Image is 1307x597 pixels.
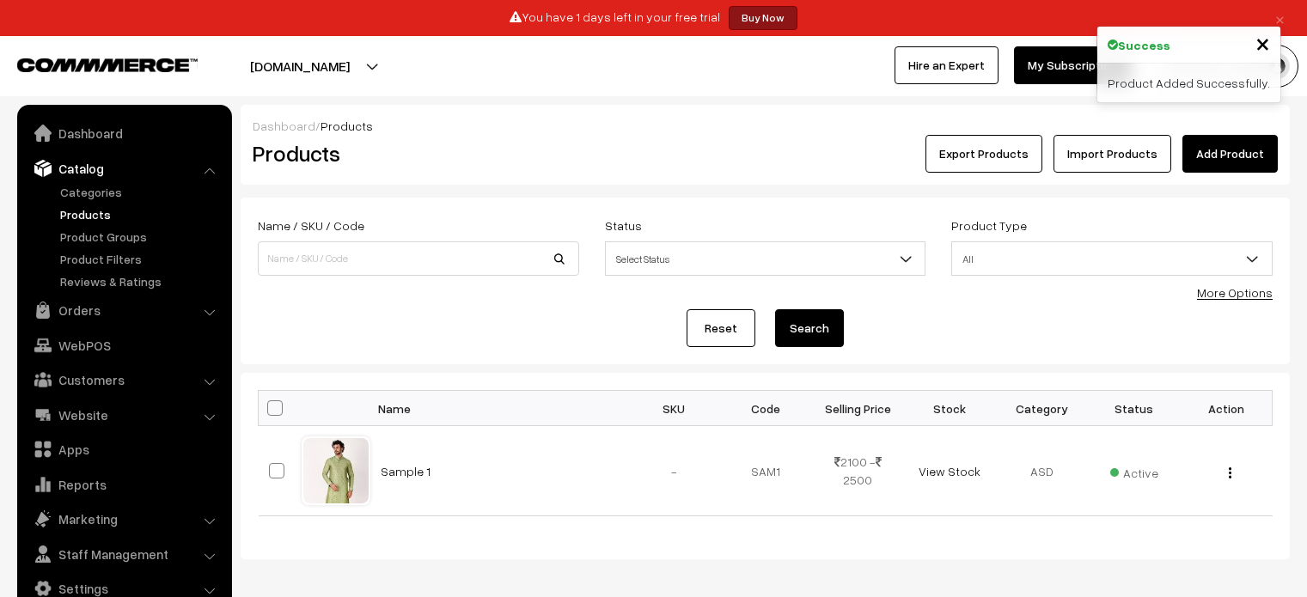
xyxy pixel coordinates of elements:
[952,244,1272,274] span: All
[321,119,373,133] span: Products
[253,117,1278,135] div: /
[21,503,226,534] a: Marketing
[21,330,226,361] a: WebPOS
[812,391,904,426] th: Selling Price
[1197,285,1273,300] a: More Options
[370,391,628,426] th: Name
[1097,64,1280,102] div: Product Added Successfully.
[720,391,812,426] th: Code
[17,58,198,71] img: COMMMERCE
[904,391,996,426] th: Stock
[56,250,226,268] a: Product Filters
[258,216,364,235] label: Name / SKU / Code
[253,140,577,167] h2: Products
[1118,36,1170,54] strong: Success
[1255,30,1270,56] button: Close
[6,6,1301,30] div: You have 1 days left in your free trial
[1229,467,1231,478] img: Menu
[56,272,226,290] a: Reviews & Ratings
[1088,391,1180,426] th: Status
[21,153,226,184] a: Catalog
[996,426,1088,516] td: ASD
[21,399,226,430] a: Website
[1014,46,1131,84] a: My Subscription
[720,426,812,516] td: SAM1
[605,241,926,276] span: Select Status
[253,119,315,133] a: Dashboard
[1182,135,1278,173] a: Add Product
[919,464,980,478] a: View Stock
[1268,8,1292,28] a: ×
[729,6,797,30] a: Buy Now
[1110,460,1158,482] span: Active
[1054,135,1171,173] a: Import Products
[606,244,925,274] span: Select Status
[56,183,226,201] a: Categories
[258,241,579,276] input: Name / SKU / Code
[17,53,168,74] a: COMMMERCE
[1180,391,1272,426] th: Action
[951,241,1273,276] span: All
[56,228,226,246] a: Product Groups
[605,216,642,235] label: Status
[687,309,755,347] a: Reset
[775,309,844,347] button: Search
[812,426,904,516] td: 2100 - 2500
[21,469,226,500] a: Reports
[895,46,999,84] a: Hire an Expert
[1255,27,1270,58] span: ×
[381,464,431,478] a: Sample 1
[628,426,720,516] td: -
[21,295,226,326] a: Orders
[996,391,1088,426] th: Category
[21,364,226,395] a: Customers
[56,205,226,223] a: Products
[925,135,1042,173] button: Export Products
[628,391,720,426] th: SKU
[190,45,410,88] button: [DOMAIN_NAME]
[21,434,226,465] a: Apps
[951,216,1027,235] label: Product Type
[21,118,226,149] a: Dashboard
[21,539,226,570] a: Staff Management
